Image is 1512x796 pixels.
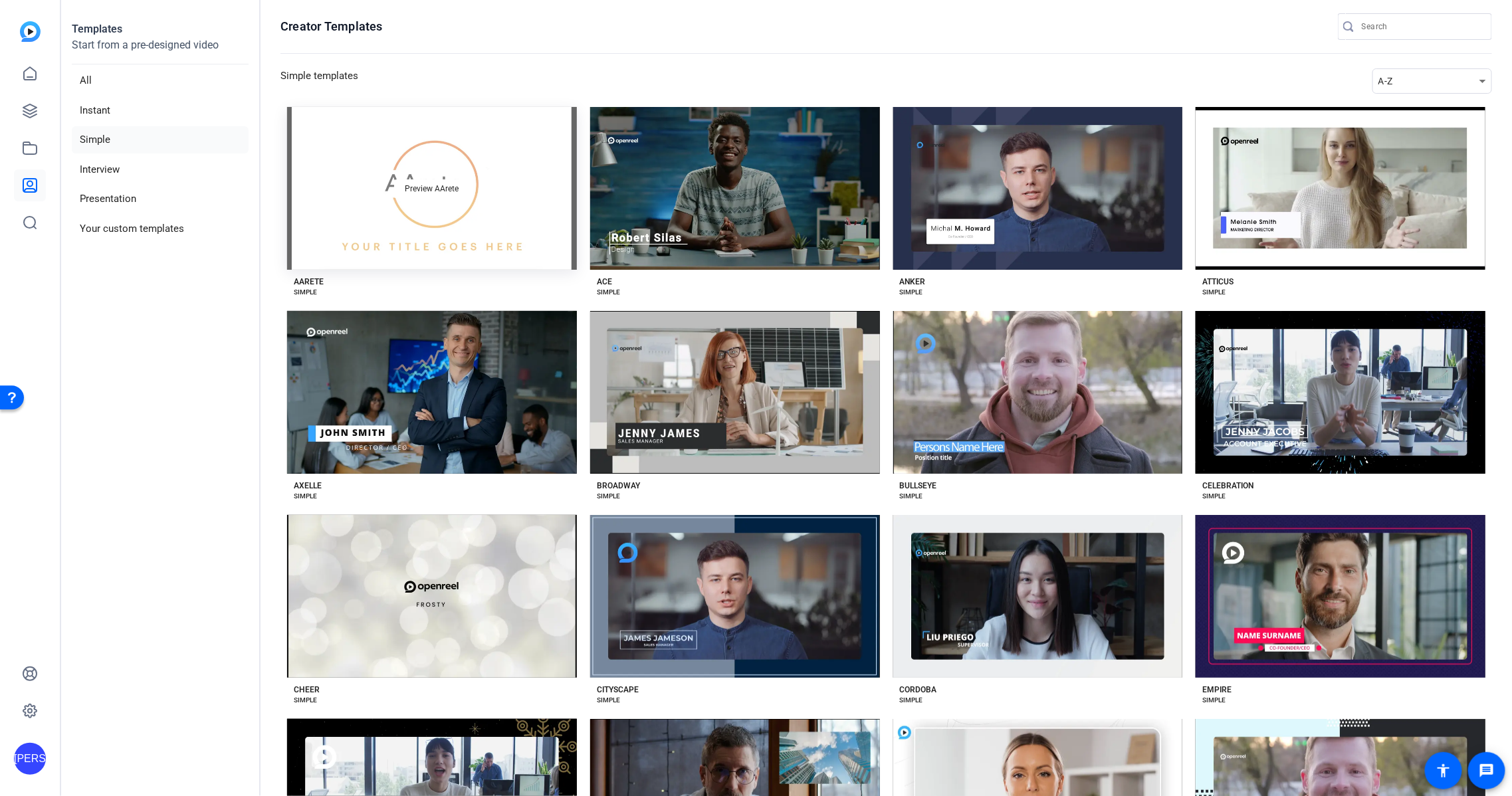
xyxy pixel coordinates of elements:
div: SIMPLE [900,695,923,706]
li: Interview [72,156,249,183]
button: Template image [1196,311,1485,474]
div: SIMPLE [597,695,620,706]
span: A-Z [1378,76,1393,86]
button: Template image [893,515,1183,678]
div: CELEBRATION [1202,480,1253,491]
div: CHEER [294,684,320,695]
li: Presentation [72,185,249,213]
li: Simple [72,126,249,153]
div: SIMPLE [597,491,620,502]
li: Your custom templates [72,215,249,243]
mat-icon: message [1479,763,1495,779]
div: SIMPLE [597,287,620,298]
div: BULLSEYE [900,480,937,491]
button: Template image [590,515,880,678]
p: Start from a pre-designed video [72,37,249,64]
div: SIMPLE [1202,491,1226,502]
button: Template image [893,311,1183,474]
div: AARETE [294,276,324,287]
div: ANKER [900,276,926,287]
button: Template image [590,107,880,270]
li: Instant [72,97,249,124]
div: SIMPLE [900,491,923,502]
div: SIMPLE [900,287,923,298]
div: CITYSCAPE [597,684,639,695]
div: EMPIRE [1202,684,1232,695]
button: Template imagePreview AArete [287,107,577,270]
div: CORDOBA [900,684,937,695]
div: BROADWAY [597,480,640,491]
button: Template image [1196,515,1485,678]
div: SIMPLE [1202,695,1226,706]
img: blue-gradient.svg [20,21,41,42]
div: SIMPLE [294,695,317,706]
strong: Templates [72,23,122,35]
button: Template image [1196,107,1485,270]
div: ACE [597,276,612,287]
h3: Simple templates [280,68,358,94]
button: Template image [287,311,577,474]
div: [PERSON_NAME] [14,743,46,775]
li: All [72,67,249,94]
button: Template image [590,311,880,474]
button: Template image [893,107,1183,270]
div: SIMPLE [294,287,317,298]
div: AXELLE [294,480,322,491]
span: Preview AArete [405,185,459,193]
mat-icon: accessibility [1436,763,1452,779]
div: SIMPLE [1202,287,1226,298]
button: Template image [287,515,577,678]
input: Search [1362,19,1481,35]
div: SIMPLE [294,491,317,502]
div: ATTICUS [1202,276,1234,287]
h1: Creator Templates [280,19,383,35]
